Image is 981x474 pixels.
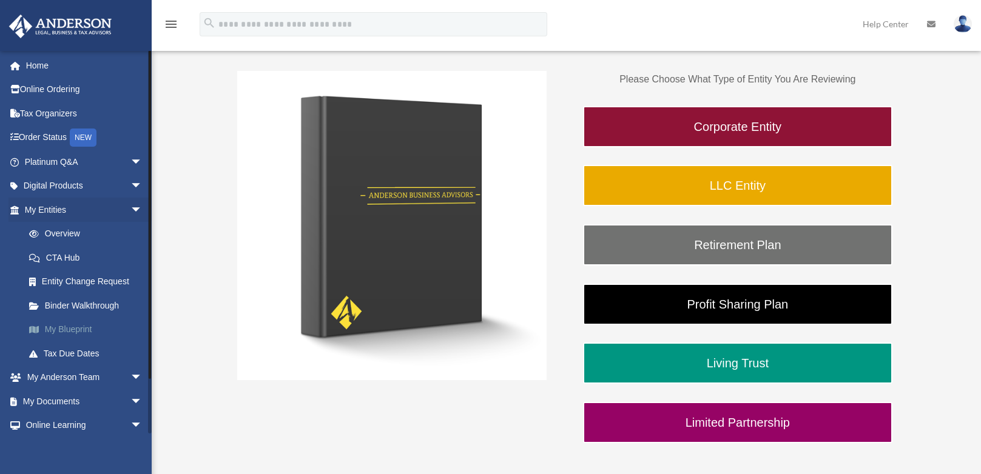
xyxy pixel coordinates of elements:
a: Corporate Entity [583,106,892,147]
a: Online Learningarrow_drop_down [8,413,161,438]
div: NEW [70,129,96,147]
span: arrow_drop_down [130,150,155,175]
span: arrow_drop_down [130,366,155,390]
a: menu [164,21,178,32]
a: Home [8,53,161,78]
a: Profit Sharing Plan [583,284,892,325]
a: Tax Due Dates [17,341,161,366]
a: Binder Walkthrough [17,293,155,318]
a: Order StatusNEW [8,125,161,150]
i: menu [164,17,178,32]
i: search [203,16,216,30]
a: Online Ordering [8,78,161,102]
span: arrow_drop_down [130,198,155,222]
a: LLC Entity [583,165,892,206]
a: Tax Organizers [8,101,161,125]
img: User Pic [954,15,972,33]
a: Entity Change Request [17,270,161,294]
a: Digital Productsarrow_drop_down [8,174,161,198]
a: My Blueprint [17,318,161,342]
a: Limited Partnership [583,402,892,443]
a: Retirement Plan [583,224,892,265]
p: Please Choose What Type of Entity You Are Reviewing [583,71,892,88]
span: arrow_drop_down [130,389,155,414]
a: My Documentsarrow_drop_down [8,389,161,413]
span: arrow_drop_down [130,174,155,199]
a: Living Trust [583,342,892,384]
a: Platinum Q&Aarrow_drop_down [8,150,161,174]
a: Overview [17,222,161,246]
a: My Anderson Teamarrow_drop_down [8,366,161,390]
a: My Entitiesarrow_drop_down [8,198,161,222]
span: arrow_drop_down [130,413,155,438]
img: Anderson Advisors Platinum Portal [5,15,115,38]
a: CTA Hub [17,245,161,270]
